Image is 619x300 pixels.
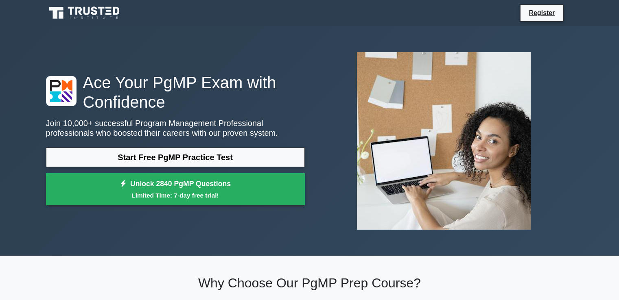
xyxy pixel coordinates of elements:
[524,8,560,18] a: Register
[46,73,305,112] h1: Ace Your PgMP Exam with Confidence
[56,191,295,200] small: Limited Time: 7-day free trial!
[46,148,305,167] a: Start Free PgMP Practice Test
[46,173,305,206] a: Unlock 2840 PgMP QuestionsLimited Time: 7-day free trial!
[46,275,573,291] h2: Why Choose Our PgMP Prep Course?
[46,118,305,138] p: Join 10,000+ successful Program Management Professional professionals who boosted their careers w...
